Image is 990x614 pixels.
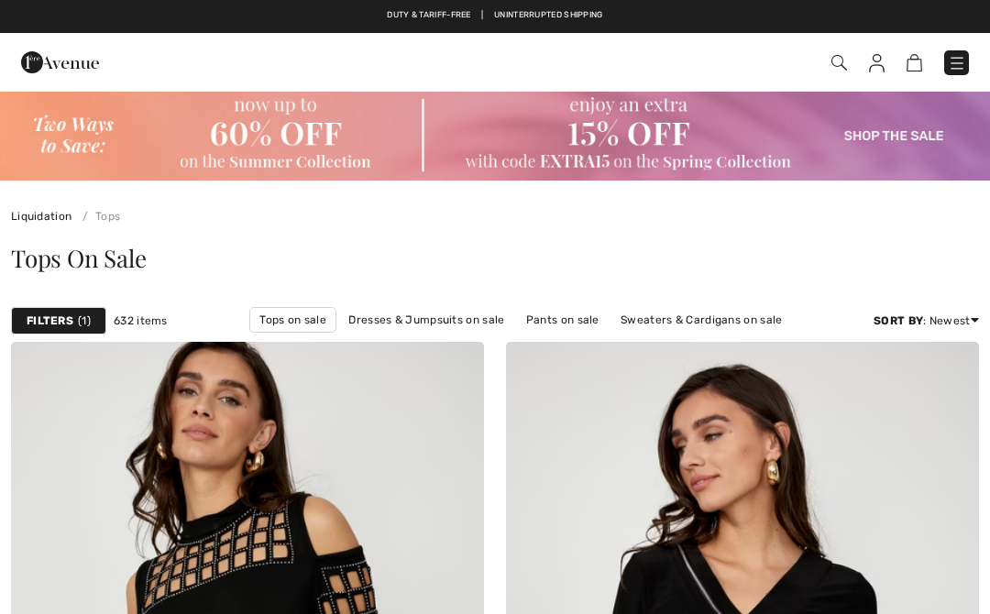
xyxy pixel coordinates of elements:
a: 1ère Avenue [21,52,99,70]
img: Shopping Bag [907,54,922,71]
img: Search [831,55,847,71]
a: Tops on sale [249,307,336,333]
div: : Newest [874,312,979,329]
a: Jackets & Blazers on sale [334,333,492,356]
a: Skirts on sale [495,333,586,356]
span: 1 [78,312,91,329]
img: Menu [948,54,966,72]
a: Liquidation [11,210,71,223]
strong: Sort By [874,314,923,327]
strong: Filters [27,312,73,329]
a: Outerwear on sale [589,333,708,356]
img: My Info [869,54,885,72]
img: 1ère Avenue [21,44,99,81]
a: Sweaters & Cardigans on sale [611,308,791,332]
a: Dresses & Jumpsuits on sale [339,308,513,332]
span: Tops On Sale [11,242,146,274]
a: Pants on sale [517,308,609,332]
a: Tops [75,210,121,223]
span: 632 items [114,312,168,329]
